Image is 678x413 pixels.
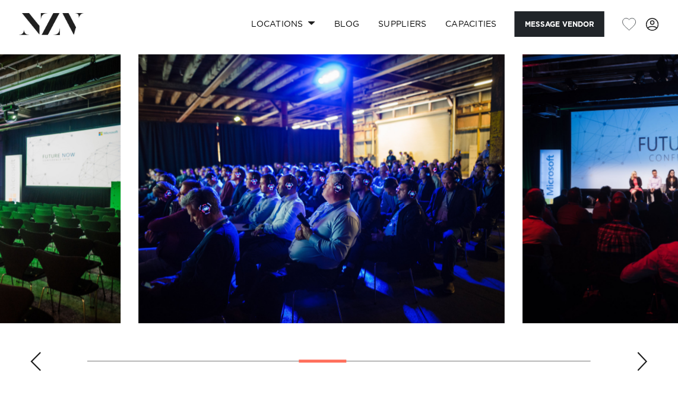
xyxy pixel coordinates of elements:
[242,11,325,37] a: Locations
[325,11,369,37] a: BLOG
[369,11,436,37] a: SUPPLIERS
[138,54,505,323] swiper-slide: 7 / 14
[19,13,84,34] img: nzv-logo.png
[515,11,604,37] button: Message Vendor
[436,11,507,37] a: Capacities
